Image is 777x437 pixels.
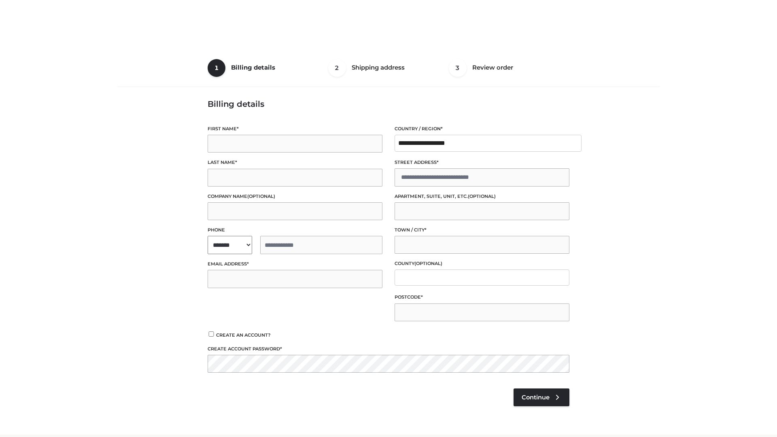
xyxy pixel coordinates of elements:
span: Continue [522,394,550,401]
label: Create account password [208,345,569,353]
span: Billing details [231,64,275,71]
label: Country / Region [395,125,569,133]
label: Street address [395,159,569,166]
label: Apartment, suite, unit, etc. [395,193,569,200]
label: Phone [208,226,382,234]
input: Create an account? [208,331,215,337]
span: 1 [208,59,225,77]
label: Company name [208,193,382,200]
span: Create an account? [216,332,271,338]
span: Review order [472,64,513,71]
span: (optional) [414,261,442,266]
label: Last name [208,159,382,166]
span: 3 [449,59,467,77]
span: 2 [328,59,346,77]
span: (optional) [247,193,275,199]
h3: Billing details [208,99,569,109]
label: Town / City [395,226,569,234]
label: First name [208,125,382,133]
span: Shipping address [352,64,405,71]
span: (optional) [468,193,496,199]
a: Continue [514,388,569,406]
label: Email address [208,260,382,268]
label: Postcode [395,293,569,301]
label: County [395,260,569,267]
